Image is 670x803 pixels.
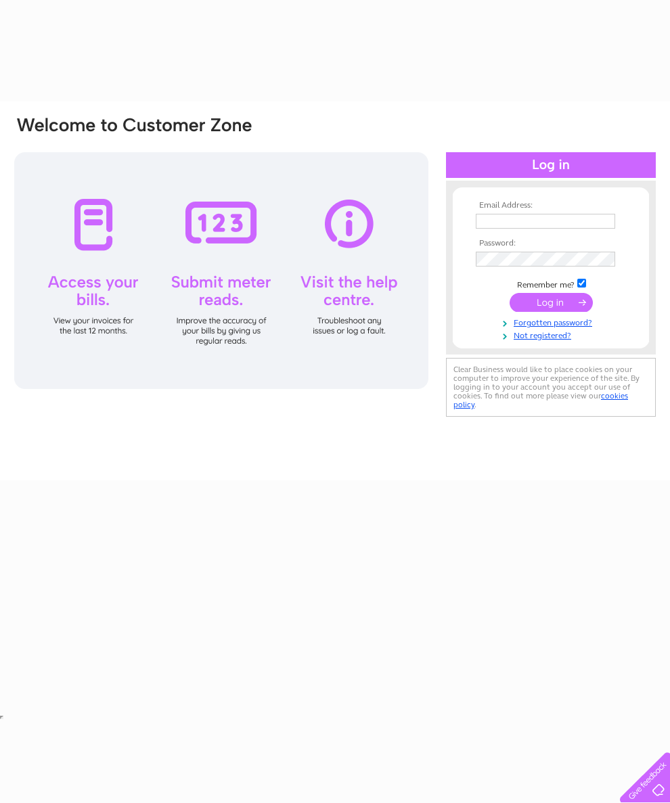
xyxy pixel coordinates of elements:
[472,277,629,290] td: Remember me?
[476,328,629,341] a: Not registered?
[476,315,629,328] a: Forgotten password?
[453,391,628,409] a: cookies policy
[446,358,656,417] div: Clear Business would like to place cookies on your computer to improve your experience of the sit...
[472,239,629,248] th: Password:
[510,293,593,312] input: Submit
[472,201,629,210] th: Email Address:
